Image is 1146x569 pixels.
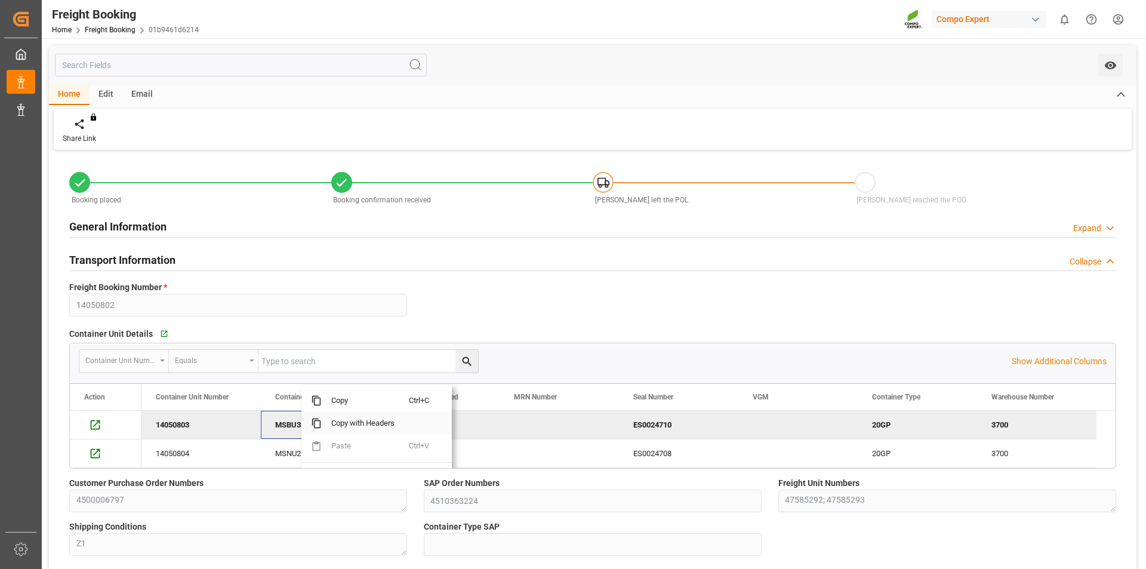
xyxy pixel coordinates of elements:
div: Compo Expert [932,11,1046,28]
span: VGM [753,393,769,401]
span: Container Number [275,393,333,401]
p: Show Additional Columns [1012,355,1107,368]
span: MRN Number [514,393,557,401]
div: Container Unit Number [85,352,156,366]
span: Freight Unit Numbers [778,477,860,490]
input: Type to search [258,350,478,373]
button: show 0 new notifications [1051,6,1078,33]
div: Action [84,393,105,401]
span: Warehouse Number [991,393,1054,401]
div: 20GP [872,440,963,467]
span: Freight Booking Number [69,281,167,294]
button: open menu [79,350,169,373]
div: Freight Booking [52,5,199,23]
span: Customer Purchase Order Numbers [69,477,204,490]
button: open menu [1098,54,1123,76]
span: Seal Number [633,393,673,401]
span: Container Unit Number [156,393,229,401]
div: Home [49,85,90,105]
div: Press SPACE to deselect this row. [70,411,141,439]
textarea: 47585292; 47585293 [778,490,1116,512]
div: Press SPACE to select this row. [70,439,141,468]
div: Press SPACE to select this row. [141,439,1096,468]
button: Help Center [1078,6,1105,33]
img: Screenshot%202023-09-29%20at%2010.02.21.png_1712312052.png [904,9,923,30]
span: Ctrl+V [409,435,435,457]
textarea: 4500006797 [69,490,407,512]
div: Email [122,85,162,105]
h2: Transport Information [69,252,175,268]
button: search button [455,350,478,373]
div: Equals [175,352,245,366]
span: Booking placed [72,196,121,204]
div: ES0024710 [619,411,738,439]
span: Copy with Headers [322,412,409,435]
span: Shipping Conditions [69,521,146,533]
textarea: Z1 [69,533,407,556]
div: 3700 [977,411,1096,439]
div: MSBU3328953 [261,411,380,439]
div: Collapse [1070,256,1101,268]
div: Edit [90,85,122,105]
span: Copy [322,389,409,412]
span: Paste [322,435,409,457]
span: SAP Order Numbers [424,477,500,490]
div: ES0024708 [619,439,738,467]
a: Home [52,26,72,34]
a: Freight Booking [85,26,135,34]
span: [PERSON_NAME] reached the POD [857,196,966,204]
input: Search Fields [55,54,427,76]
div: 3700 [977,439,1096,467]
span: Container Type [872,393,920,401]
div: 14050804 [141,439,261,467]
span: [PERSON_NAME] left the POL [595,196,688,204]
div: Press SPACE to deselect this row. [141,411,1096,439]
span: Container Type SAP [424,521,500,533]
h2: General Information [69,219,167,235]
span: Booking confirmation received [333,196,431,204]
span: Ctrl+C [409,389,435,412]
span: Export [322,467,409,490]
button: open menu [169,350,258,373]
button: Compo Expert [932,8,1051,30]
div: MSNU2912614 [261,439,380,467]
div: Expand [1073,222,1101,235]
div: 20GP [872,411,963,439]
div: 14050803 [141,411,261,439]
span: Container Unit Details [69,328,153,340]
